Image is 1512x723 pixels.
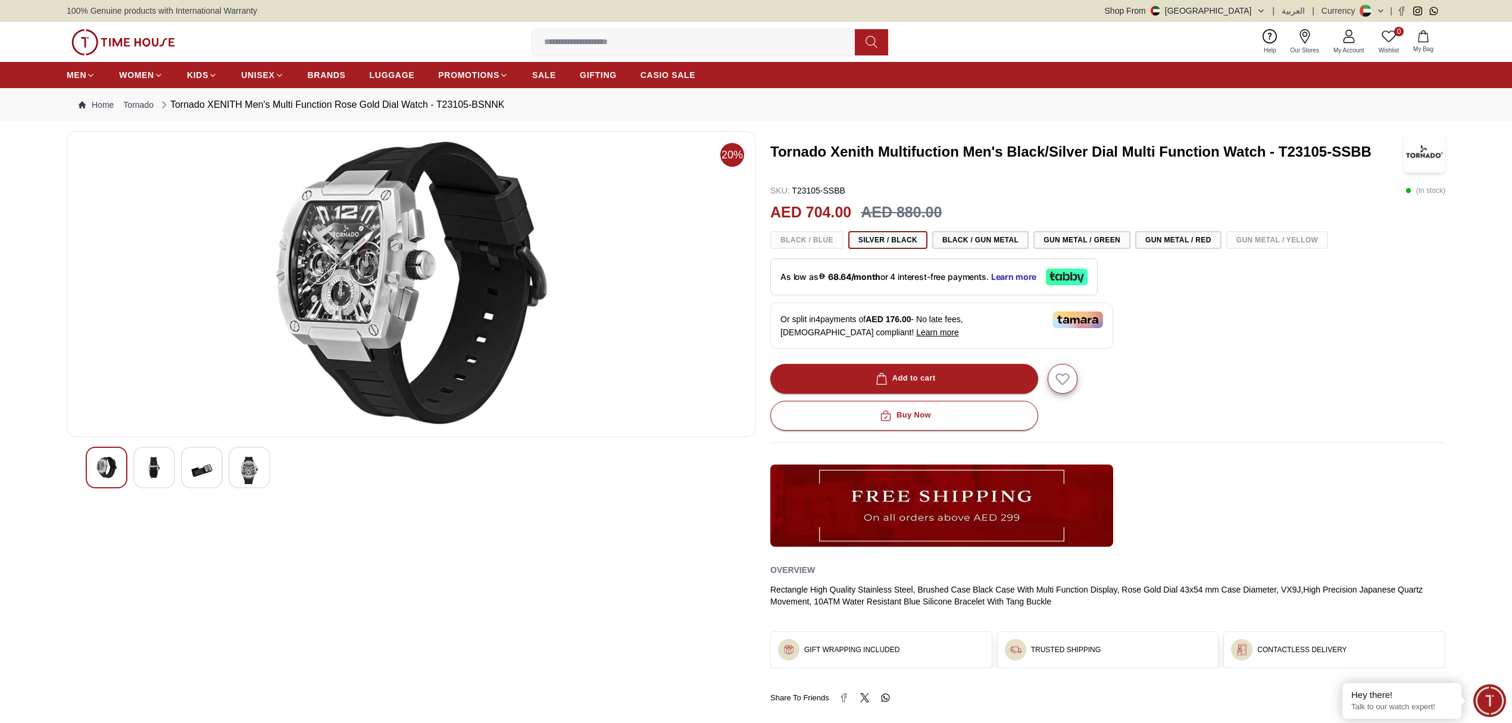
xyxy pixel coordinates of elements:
[1413,7,1422,15] a: Instagram
[1257,645,1347,655] h3: CONTACTLESS DELIVERY
[1329,46,1369,55] span: My Account
[1031,645,1101,655] h3: TRUSTED SHIPPING
[770,201,851,224] h2: AED 704.00
[241,69,274,81] span: UNISEX
[1351,702,1452,712] p: Talk to our watch expert!
[96,457,117,478] img: Tornado XENITH Men's Multi Function Rose Gold Dial Watch - T23105-BSNNK
[1429,7,1438,15] a: Whatsapp
[873,372,936,385] div: Add to cart
[1404,131,1445,173] img: Tornado Xenith Multifuction Men's Black/Silver Dial Multi Function Watch - T23105-SSBB
[1322,5,1360,17] div: Currency
[67,69,86,81] span: MEN
[641,64,696,86] a: CASIO SALE
[932,231,1029,249] button: Black / Gun Metal
[1374,46,1404,55] span: Wishlist
[770,692,829,704] span: Share To Friends
[158,98,505,112] div: Tornado XENITH Men's Multi Function Rose Gold Dial Watch - T23105-BSNNK
[241,64,283,86] a: UNISEX
[1312,5,1314,17] span: |
[239,457,260,484] img: Tornado XENITH Men's Multi Function Rose Gold Dial Watch - T23105-BSNNK
[770,186,790,195] span: SKU :
[1259,46,1281,55] span: Help
[1010,644,1021,656] img: ...
[438,69,499,81] span: PROMOTIONS
[877,409,931,422] div: Buy Now
[77,141,746,427] img: Tornado XENITH Men's Multi Function Rose Gold Dial Watch - T23105-BSNNK
[67,64,95,86] a: MEN
[1408,45,1438,54] span: My Bag
[370,64,415,86] a: LUGGAGE
[119,64,163,86] a: WOMEN
[1473,684,1506,717] div: Chat Widget
[1033,231,1130,249] button: Gun Metal / Green
[308,69,346,81] span: BRANDS
[1151,6,1160,15] img: United Arab Emirates
[861,201,942,224] h3: AED 880.00
[1405,185,1445,197] p: ( In stock )
[1406,28,1441,56] button: My Bag
[1397,7,1406,15] a: Facebook
[866,314,911,324] span: AED 176.00
[1394,27,1404,36] span: 0
[580,64,617,86] a: GIFTING
[770,465,1113,547] img: ...
[1257,27,1283,57] a: Help
[67,5,257,17] span: 100% Genuine products with International Warranty
[1390,5,1392,17] span: |
[1052,311,1103,328] img: Tamara
[438,64,508,86] a: PROMOTIONS
[770,584,1445,607] div: Rectangle High Quality Stainless Steel, Brushed Case Black Case With Multi Function Display, Rose...
[1105,5,1266,17] button: Shop From[GEOGRAPHIC_DATA]
[67,88,1445,121] nav: Breadcrumb
[1283,27,1326,57] a: Our Stores
[532,64,556,86] a: SALE
[187,64,217,86] a: KIDS
[143,457,165,478] img: Tornado XENITH Men's Multi Function Rose Gold Dial Watch - T23105-BSNNK
[532,69,556,81] span: SALE
[191,457,213,484] img: Tornado XENITH Men's Multi Function Rose Gold Dial Watch - T23105-BSNNK
[79,99,114,111] a: Home
[804,645,899,655] h3: GIFT WRAPPING INCLUDED
[1236,644,1248,656] img: ...
[770,142,1389,161] h3: Tornado Xenith Multifuction Men's Black/Silver Dial Multi Function Watch - T23105-SSBB
[119,69,154,81] span: WOMEN
[770,303,1113,349] div: Or split in 4 payments of - No late fees, [DEMOGRAPHIC_DATA] compliant!
[580,69,617,81] span: GIFTING
[720,143,744,167] span: 20%
[1282,5,1305,17] button: العربية
[370,69,415,81] span: LUGGAGE
[641,69,696,81] span: CASIO SALE
[1135,231,1222,249] button: Gun Metal / Red
[770,364,1038,394] button: Add to cart
[783,644,795,656] img: ...
[1273,5,1275,17] span: |
[1372,27,1406,57] a: 0Wishlist
[770,401,1038,431] button: Buy Now
[916,328,959,337] span: Learn more
[1351,689,1452,701] div: Hey there!
[187,69,208,81] span: KIDS
[848,231,927,249] button: Silver / Black
[123,99,154,111] a: Tornado
[770,185,845,197] p: T23105-SSBB
[1286,46,1324,55] span: Our Stores
[71,29,175,55] img: ...
[770,561,815,579] h2: Overview
[308,64,346,86] a: BRANDS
